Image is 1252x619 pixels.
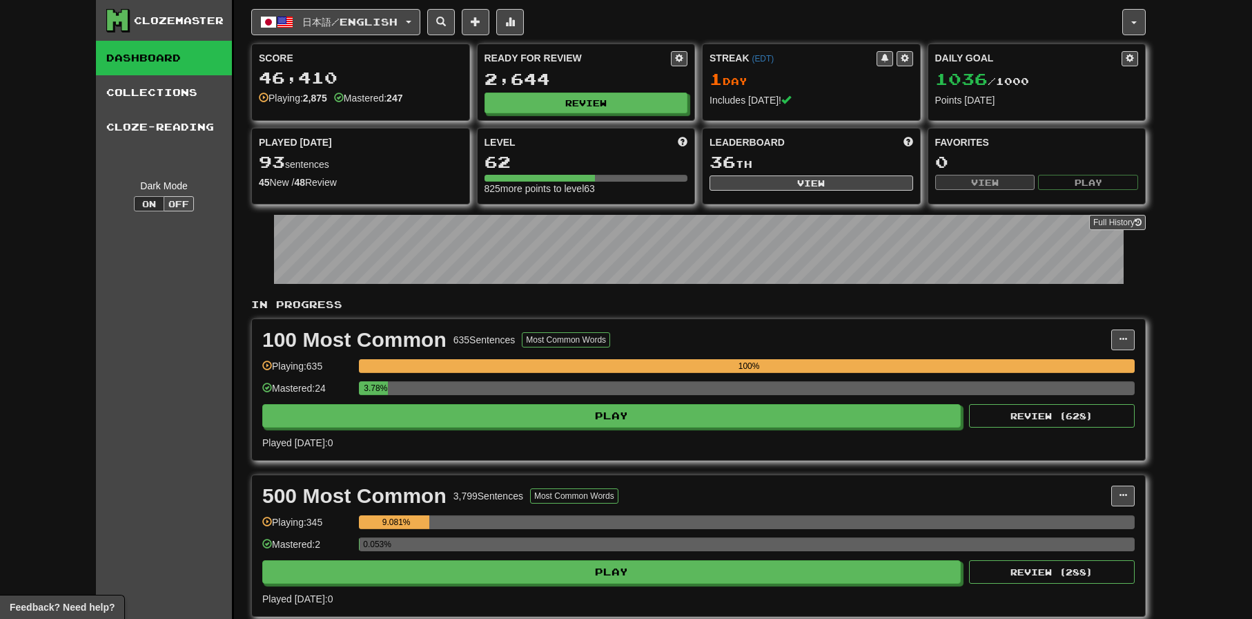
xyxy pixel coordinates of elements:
div: Points [DATE] [935,93,1139,107]
span: Open feedback widget [10,600,115,614]
button: On [134,196,164,211]
div: 62 [485,153,688,171]
div: 3.78% [363,381,388,395]
span: Played [DATE]: 0 [262,437,333,448]
button: Off [164,196,194,211]
button: Most Common Words [522,332,610,347]
span: 日本語 / English [302,16,398,28]
a: Collections [96,75,232,110]
span: 36 [710,152,736,171]
span: Played [DATE] [259,135,332,149]
div: 635 Sentences [453,333,516,347]
div: Playing: [259,91,327,105]
div: 825 more points to level 63 [485,182,688,196]
div: Mastered: [334,91,403,105]
div: Ready for Review [485,51,672,65]
div: Playing: 345 [262,515,352,538]
button: Search sentences [427,9,455,35]
span: / 1000 [935,75,1029,87]
div: Mastered: 24 [262,381,352,404]
span: 1036 [935,69,988,88]
div: 2,644 [485,70,688,88]
div: Dark Mode [106,179,222,193]
strong: 2,875 [303,93,327,104]
div: 100% [363,359,1135,373]
button: View [710,175,913,191]
span: Played [DATE]: 0 [262,593,333,604]
span: This week in points, UTC [903,135,913,149]
button: Play [1038,175,1138,190]
div: 3,799 Sentences [453,489,523,503]
a: Full History [1089,215,1146,230]
strong: 247 [387,93,402,104]
a: Cloze-Reading [96,110,232,144]
button: Play [262,560,961,584]
button: Review (288) [969,560,1135,584]
button: Review [485,93,688,113]
button: Play [262,404,961,428]
div: Streak [710,51,877,65]
button: Review (628) [969,404,1135,428]
span: 93 [259,152,285,171]
strong: 45 [259,177,270,188]
div: Day [710,70,913,88]
div: 46,410 [259,69,462,86]
div: sentences [259,153,462,171]
div: 0 [935,153,1139,171]
button: Most Common Words [530,488,618,504]
span: Level [485,135,516,149]
div: 100 Most Common [262,330,447,350]
button: More stats [496,9,524,35]
div: 9.081% [363,515,429,529]
span: Leaderboard [710,135,785,149]
a: (EDT) [752,54,774,64]
span: Score more points to level up [678,135,687,149]
div: Includes [DATE]! [710,93,913,107]
span: 1 [710,69,723,88]
div: New / Review [259,175,462,189]
div: Clozemaster [134,14,224,28]
a: Dashboard [96,41,232,75]
p: In Progress [251,298,1146,312]
div: Favorites [935,135,1139,149]
div: Mastered: 2 [262,537,352,560]
strong: 48 [294,177,305,188]
div: Daily Goal [935,51,1122,66]
div: 500 Most Common [262,486,447,506]
button: 日本語/English [251,9,420,35]
div: th [710,153,913,171]
button: Add sentence to collection [462,9,489,35]
button: View [935,175,1035,190]
div: Playing: 635 [262,359,352,382]
div: Score [259,51,462,65]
